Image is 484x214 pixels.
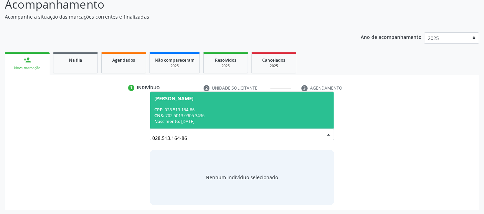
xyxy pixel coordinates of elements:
div: 2025 [155,63,195,69]
span: Na fila [69,57,82,63]
div: [DATE] [154,119,329,124]
span: Resolvidos [215,57,236,63]
div: 028.513.164-86 [154,107,329,113]
span: CNS: [154,113,164,119]
div: [PERSON_NAME] [154,96,194,101]
span: Nascimento: [154,119,180,124]
div: 702 5013 0905 3436 [154,113,329,119]
p: Acompanhe a situação das marcações correntes e finalizadas [5,13,337,20]
div: Indivíduo [137,85,160,91]
input: Busque por nome, CNS ou CPF [152,131,320,145]
div: 2025 [208,63,243,69]
p: Ano de acompanhamento [361,32,422,41]
div: 1 [128,85,134,91]
div: Nenhum indivíduo selecionado [206,174,278,181]
span: Agendados [112,57,135,63]
span: CPF: [154,107,163,113]
div: 2025 [257,63,291,69]
div: Nova marcação [10,65,45,71]
span: Não compareceram [155,57,195,63]
div: person_add [23,56,31,64]
span: Cancelados [262,57,286,63]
